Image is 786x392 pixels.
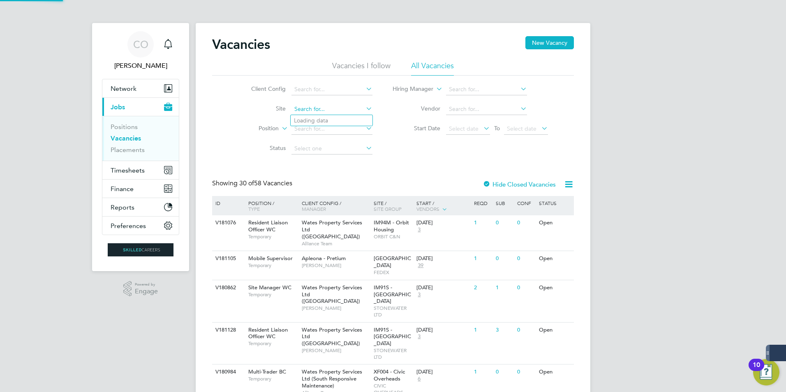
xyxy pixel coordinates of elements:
[302,205,326,212] span: Manager
[248,284,291,291] span: Site Manager WC
[135,281,158,288] span: Powered by
[302,326,362,347] span: Wates Property Services Ltd ([GEOGRAPHIC_DATA])
[753,365,760,376] div: 10
[238,85,286,92] label: Client Config
[416,284,470,291] div: [DATE]
[393,125,440,132] label: Start Date
[411,61,454,76] li: All Vacancies
[111,103,125,111] span: Jobs
[416,291,422,298] span: 3
[374,284,411,305] span: IM91S - [GEOGRAPHIC_DATA]
[238,105,286,112] label: Site
[111,146,145,154] a: Placements
[102,61,179,71] span: Craig O'Donovan
[372,196,415,216] div: Site /
[108,243,173,256] img: skilledcareers-logo-retina.png
[515,323,536,338] div: 0
[231,125,279,133] label: Position
[213,196,242,210] div: ID
[472,196,493,210] div: Reqd
[374,368,405,382] span: XF004 - Civic Overheads
[537,251,573,266] div: Open
[291,143,372,154] input: Select one
[449,125,479,132] span: Select date
[472,280,493,295] div: 2
[374,305,413,318] span: STONEWATER LTD
[248,233,298,240] span: Temporary
[332,61,391,76] li: Vacancies I follow
[537,196,573,210] div: Status
[515,215,536,231] div: 0
[111,123,138,131] a: Positions
[472,364,493,380] div: 1
[135,288,158,295] span: Engage
[472,323,493,338] div: 1
[111,166,145,174] span: Timesheets
[102,243,179,256] a: Go to home page
[374,205,402,212] span: Site Group
[133,39,148,50] span: CO
[515,280,536,295] div: 0
[537,323,573,338] div: Open
[393,105,440,112] label: Vendor
[483,180,556,188] label: Hide Closed Vacancies
[302,284,362,305] span: Wates Property Services Ltd ([GEOGRAPHIC_DATA])
[416,205,439,212] span: Vendors
[111,203,134,211] span: Reports
[213,364,242,380] div: V180984
[111,85,136,92] span: Network
[537,280,573,295] div: Open
[291,123,372,135] input: Search for...
[102,31,179,71] a: CO[PERSON_NAME]
[494,323,515,338] div: 3
[102,198,179,216] button: Reports
[212,179,294,188] div: Showing
[753,359,779,385] button: Open Resource Center, 10 new notifications
[302,347,370,354] span: [PERSON_NAME]
[416,219,470,226] div: [DATE]
[515,196,536,210] div: Conf
[213,215,242,231] div: V181076
[248,219,288,233] span: Resident Liaison Officer WC
[374,347,413,360] span: STONEWATER LTD
[416,262,425,269] span: 39
[416,226,422,233] span: 3
[248,262,298,269] span: Temporary
[248,326,288,340] span: Resident Liaison Officer WC
[446,84,527,95] input: Search for...
[494,196,515,210] div: Sub
[291,104,372,115] input: Search for...
[494,280,515,295] div: 1
[92,23,189,271] nav: Main navigation
[537,364,573,380] div: Open
[102,180,179,198] button: Finance
[213,280,242,295] div: V180862
[239,179,292,187] span: 58 Vacancies
[238,144,286,152] label: Status
[525,36,574,49] button: New Vacancy
[248,255,293,262] span: Mobile Supervisor
[446,104,527,115] input: Search for...
[537,215,573,231] div: Open
[302,305,370,311] span: [PERSON_NAME]
[374,233,413,240] span: ORBIT C&N
[416,333,422,340] span: 3
[111,134,141,142] a: Vacancies
[213,251,242,266] div: V181105
[302,262,370,269] span: [PERSON_NAME]
[248,205,260,212] span: Type
[102,217,179,235] button: Preferences
[492,123,502,134] span: To
[248,291,298,298] span: Temporary
[102,79,179,97] button: Network
[494,215,515,231] div: 0
[386,85,433,93] label: Hiring Manager
[374,219,409,233] span: IM94M - Orbit Housing
[242,196,300,216] div: Position /
[302,240,370,247] span: Alliance Team
[102,161,179,179] button: Timesheets
[291,84,372,95] input: Search for...
[248,368,286,375] span: Multi-Trader BC
[248,376,298,382] span: Temporary
[515,251,536,266] div: 0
